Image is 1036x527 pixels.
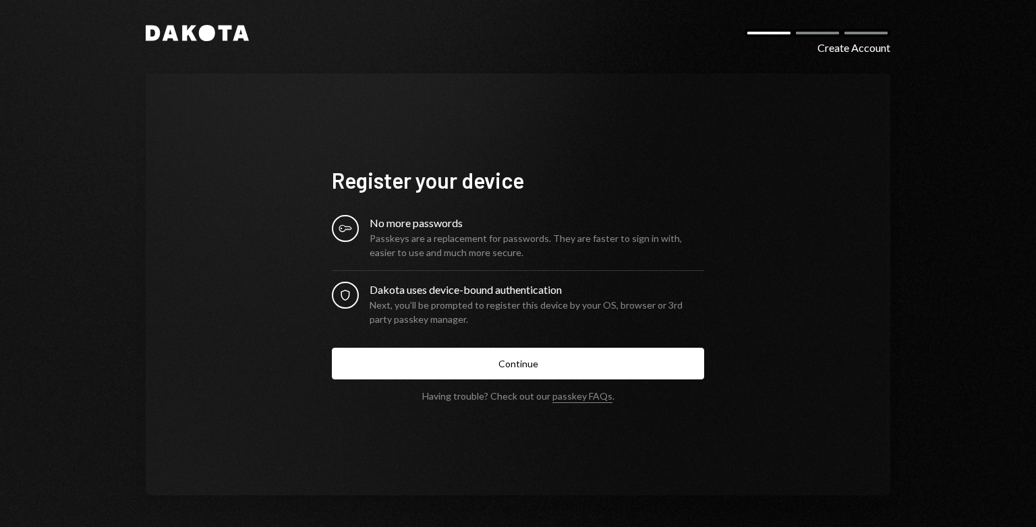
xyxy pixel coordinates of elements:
div: Passkeys are a replacement for passwords. They are faster to sign in with, easier to use and much... [370,231,704,259]
div: Create Account [817,40,890,56]
div: Next, you’ll be prompted to register this device by your OS, browser or 3rd party passkey manager. [370,298,704,326]
button: Continue [332,348,704,379]
div: Having trouble? Check out our . [422,390,614,402]
a: passkey FAQs [552,390,612,403]
div: Dakota uses device-bound authentication [370,282,704,298]
div: No more passwords [370,215,704,231]
h1: Register your device [332,166,704,193]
